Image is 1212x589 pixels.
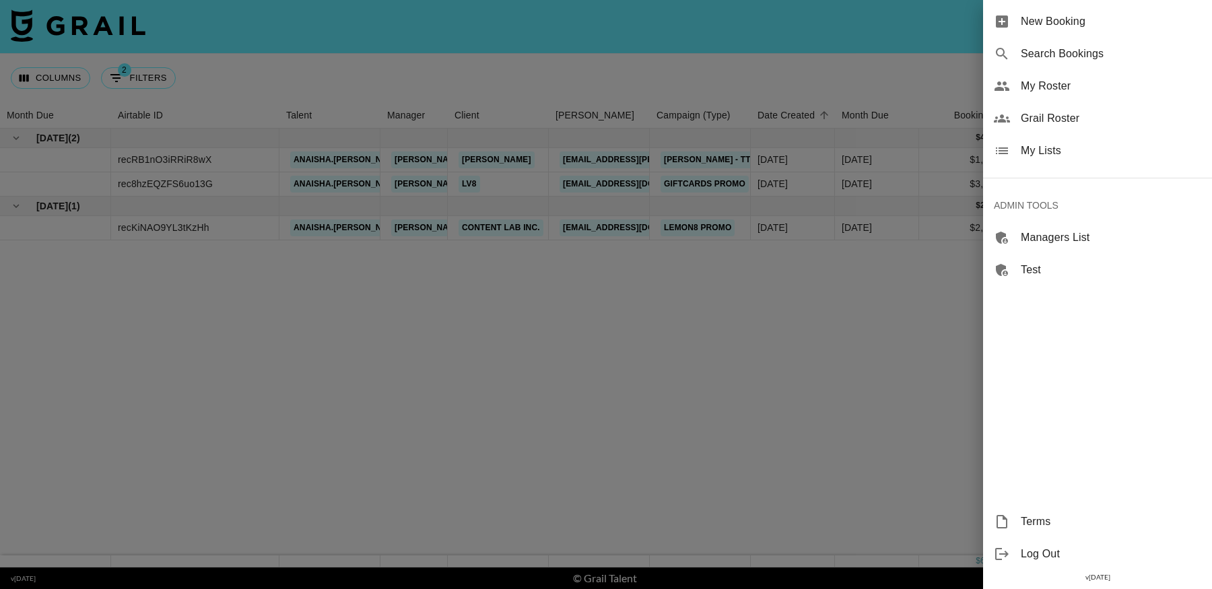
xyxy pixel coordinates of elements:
span: Log Out [1021,546,1201,562]
div: New Booking [983,5,1212,38]
div: ADMIN TOOLS [983,189,1212,221]
span: My Roster [1021,78,1201,94]
div: My Roster [983,70,1212,102]
div: My Lists [983,135,1212,167]
span: Terms [1021,514,1201,530]
span: Managers List [1021,230,1201,246]
div: Terms [983,506,1212,538]
div: Grail Roster [983,102,1212,135]
span: My Lists [1021,143,1201,159]
span: New Booking [1021,13,1201,30]
span: Test [1021,262,1201,278]
div: Log Out [983,538,1212,570]
div: Search Bookings [983,38,1212,70]
div: v [DATE] [983,570,1212,584]
div: Test [983,254,1212,286]
span: Search Bookings [1021,46,1201,62]
span: Grail Roster [1021,110,1201,127]
div: Managers List [983,221,1212,254]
